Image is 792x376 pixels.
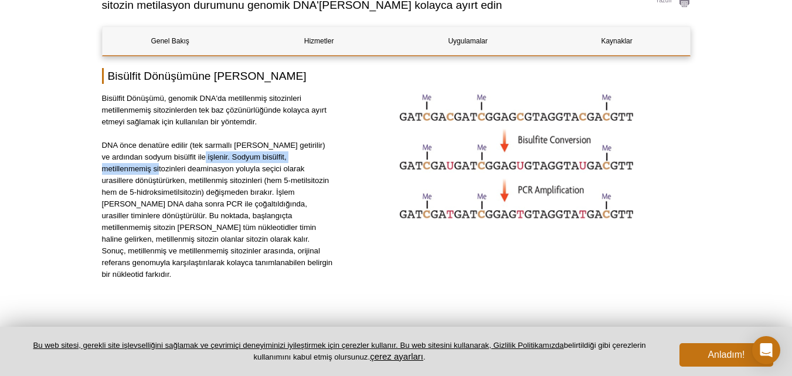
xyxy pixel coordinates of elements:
[399,93,634,224] img: Bisülfit dönüşümü ve PCR amplifikasyonundan sonra DNA dizisi
[253,341,645,361] font: belirtildiği gibi çerezlerin kullanımını kabul etmiş olursunuz
[33,341,564,350] a: Bu web sitesi, gerekli site işlevselliğini sağlamak ve çevrimiçi deneyiminizi iyileştirmek için ç...
[423,353,426,361] font: .
[368,353,370,361] font: .
[102,94,327,126] font: Bisülfit Dönüşümü, genomik DNA'da metillenmiş sitozinleri metillenmemiş sitozinlerden tek baz çöz...
[679,343,773,367] button: Anladım!
[151,37,189,45] font: Genel Bakış
[549,27,685,55] a: Kaynaklar
[448,37,487,45] font: Uygulamalar
[708,350,745,360] font: Anladım!
[251,27,387,55] a: Hizmetler
[370,351,423,361] button: çerez ayarları
[108,70,307,82] font: Bisülfit Dönüşümüne [PERSON_NAME]
[103,27,238,55] a: Genel Bakış
[400,27,536,55] a: Uygulamalar
[752,336,780,364] div: Open Intercom Messenger
[102,141,333,279] font: DNA önce denatüre edilir (tek sarmallı [PERSON_NAME] getirilir) ve ardından sodyum bisülfit ile i...
[601,37,632,45] font: Kaynaklar
[304,37,334,45] font: Hizmetler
